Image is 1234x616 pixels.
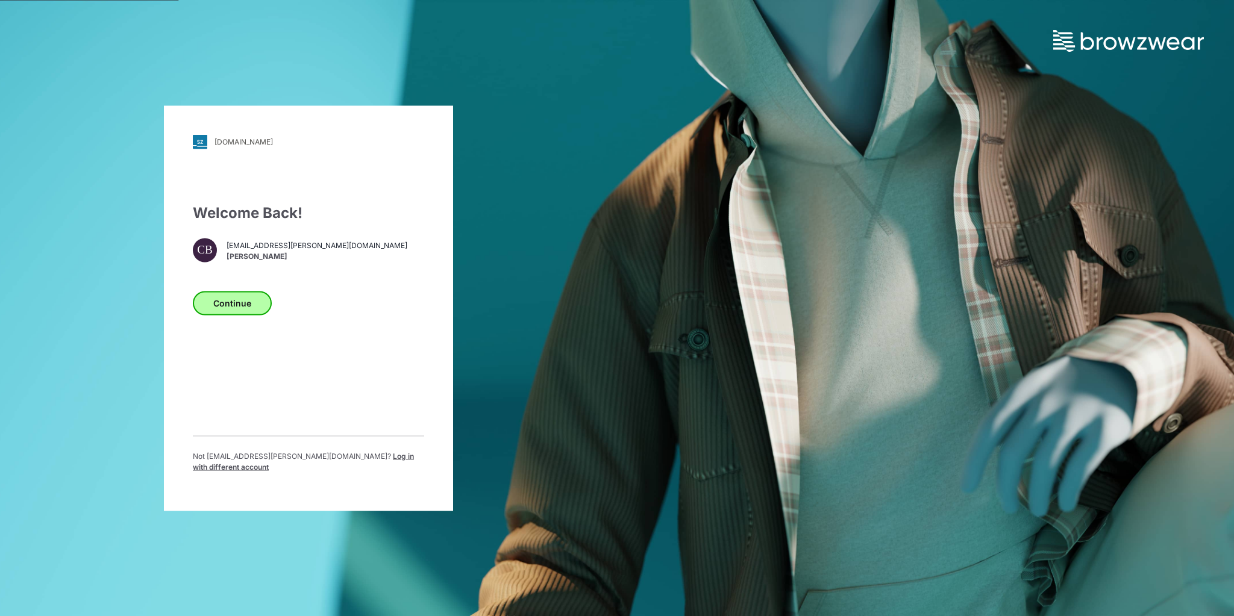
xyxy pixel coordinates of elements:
span: [PERSON_NAME] [227,251,407,262]
a: [DOMAIN_NAME] [193,134,424,149]
img: browzwear-logo.73288ffb.svg [1053,30,1204,52]
div: Welcome Back! [193,202,424,223]
div: CB [193,238,217,262]
span: [EMAIL_ADDRESS][PERSON_NAME][DOMAIN_NAME] [227,240,407,251]
p: Not [EMAIL_ADDRESS][PERSON_NAME][DOMAIN_NAME] ? [193,450,424,472]
div: [DOMAIN_NAME] [215,137,273,146]
img: svg+xml;base64,PHN2ZyB3aWR0aD0iMjgiIGhlaWdodD0iMjgiIHZpZXdCb3g9IjAgMCAyOCAyOCIgZmlsbD0ibm9uZSIgeG... [193,134,207,149]
button: Continue [193,291,272,315]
